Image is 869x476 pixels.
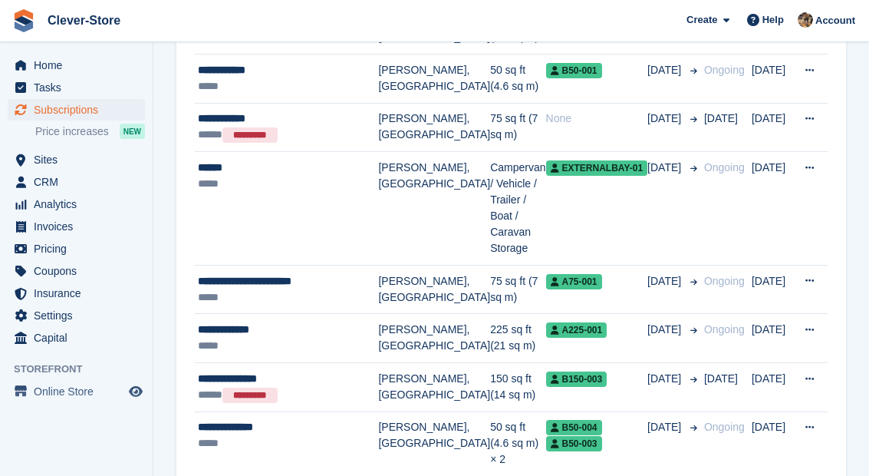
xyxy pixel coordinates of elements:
span: Price increases [35,124,109,139]
span: [DATE] [647,322,684,338]
td: 50 sq ft (4.6 sq m) [490,55,545,104]
td: [DATE] [752,55,795,104]
span: Coupons [34,260,126,282]
td: [PERSON_NAME], [GEOGRAPHIC_DATA] [378,152,490,266]
td: [DATE] [752,152,795,266]
span: Storefront [14,362,153,377]
td: [PERSON_NAME], [GEOGRAPHIC_DATA] [378,363,490,412]
a: menu [8,260,145,282]
td: [DATE] [752,103,795,152]
span: Ongoing [704,323,745,336]
td: 75 sq ft (7 sq m) [490,103,545,152]
span: [DATE] [647,273,684,289]
td: Campervan / Vehicle / Trailer / Boat / Caravan Storage [490,152,545,266]
a: menu [8,77,145,98]
span: A75-001 [546,274,602,289]
a: menu [8,216,145,237]
span: Sites [34,149,126,170]
a: Price increases NEW [35,123,145,140]
span: Ongoing [704,161,745,174]
span: Ongoing [704,64,745,76]
span: ExternalBay-01 [546,160,648,176]
span: Tasks [34,77,126,98]
span: Insurance [34,283,126,304]
a: menu [8,193,145,215]
div: NEW [120,124,145,139]
span: Invoices [34,216,126,237]
span: [DATE] [647,160,684,176]
td: [PERSON_NAME], [GEOGRAPHIC_DATA] [378,265,490,314]
a: Clever-Store [41,8,127,33]
span: Capital [34,327,126,349]
td: 75 sq ft (7 sq m) [490,265,545,314]
a: menu [8,55,145,76]
a: menu [8,327,145,349]
span: Online Store [34,381,126,402]
td: 225 sq ft (21 sq m) [490,314,545,363]
span: Ongoing [704,275,745,287]
span: [DATE] [647,419,684,435]
a: menu [8,381,145,402]
td: [PERSON_NAME], [GEOGRAPHIC_DATA] [378,55,490,104]
td: [DATE] [752,314,795,363]
a: menu [8,99,145,121]
span: B50-001 [546,63,602,78]
span: [DATE] [704,112,738,124]
img: Andy Mackinnon [798,12,813,28]
span: A225-001 [546,322,607,338]
span: B50-003 [546,436,602,451]
span: Account [815,13,855,28]
td: [PERSON_NAME], [GEOGRAPHIC_DATA] [378,314,490,363]
td: [PERSON_NAME], [GEOGRAPHIC_DATA] [378,103,490,152]
td: [DATE] [752,265,795,314]
div: None [546,111,648,127]
a: Preview store [127,382,145,401]
span: B150-003 [546,372,607,387]
span: [DATE] [647,62,684,78]
span: [DATE] [704,372,738,385]
a: menu [8,305,145,326]
span: Home [34,55,126,76]
span: Pricing [34,238,126,259]
td: [DATE] [752,363,795,412]
a: menu [8,238,145,259]
td: 150 sq ft (14 sq m) [490,363,545,412]
a: menu [8,283,145,304]
span: Create [686,12,717,28]
span: Ongoing [704,421,745,433]
span: [DATE] [647,111,684,127]
a: menu [8,171,145,193]
span: B50-004 [546,420,602,435]
span: [DATE] [647,371,684,387]
span: Settings [34,305,126,326]
a: menu [8,149,145,170]
span: Analytics [34,193,126,215]
span: CRM [34,171,126,193]
span: Help [762,12,784,28]
img: stora-icon-8386f47178a22dfd0bd8f6a31ec36ba5ce8667c1dd55bd0f319d3a0aa187defe.svg [12,9,35,32]
span: Subscriptions [34,99,126,121]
